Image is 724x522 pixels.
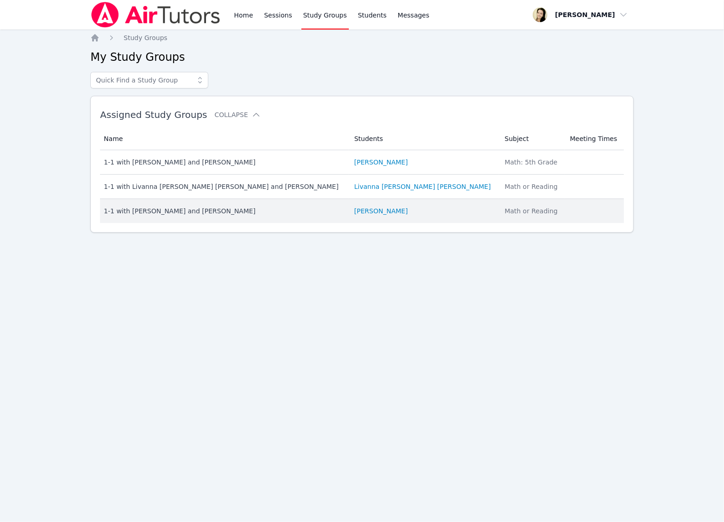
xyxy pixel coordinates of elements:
[505,182,559,191] div: Math or Reading
[349,128,499,150] th: Students
[90,2,221,28] img: Air Tutors
[505,158,559,167] div: Math: 5th Grade
[104,182,343,191] div: 1-1 with Livanna [PERSON_NAME] [PERSON_NAME] and [PERSON_NAME]
[100,109,207,120] span: Assigned Study Groups
[505,206,559,216] div: Math or Reading
[354,206,408,216] a: [PERSON_NAME]
[124,33,167,42] a: Study Groups
[124,34,167,41] span: Study Groups
[90,72,208,88] input: Quick Find a Study Group
[90,50,633,65] h2: My Study Groups
[100,150,624,175] tr: 1-1 with [PERSON_NAME] and [PERSON_NAME][PERSON_NAME]Math: 5th Grade
[398,11,430,20] span: Messages
[354,158,408,167] a: [PERSON_NAME]
[565,128,624,150] th: Meeting Times
[104,206,343,216] div: 1-1 with [PERSON_NAME] and [PERSON_NAME]
[100,175,624,199] tr: 1-1 with Livanna [PERSON_NAME] [PERSON_NAME] and [PERSON_NAME]Livanna [PERSON_NAME] [PERSON_NAME]...
[215,110,261,119] button: Collapse
[90,33,633,42] nav: Breadcrumb
[100,199,624,223] tr: 1-1 with [PERSON_NAME] and [PERSON_NAME][PERSON_NAME]Math or Reading
[100,128,348,150] th: Name
[499,128,565,150] th: Subject
[104,158,343,167] div: 1-1 with [PERSON_NAME] and [PERSON_NAME]
[354,182,491,191] a: Livanna [PERSON_NAME] [PERSON_NAME]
